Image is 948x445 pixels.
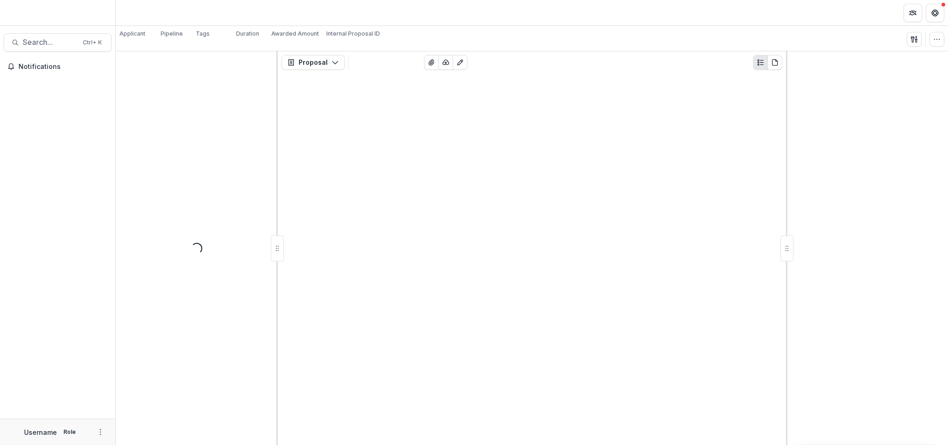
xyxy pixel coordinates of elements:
[236,30,259,38] p: Duration
[271,30,319,38] p: Awarded Amount
[95,426,106,438] button: More
[4,33,112,52] button: Search...
[326,30,380,38] p: Internal Proposal ID
[281,55,345,70] button: Proposal
[926,4,944,22] button: Get Help
[119,30,145,38] p: Applicant
[24,427,57,437] p: Username
[161,30,183,38] p: Pipeline
[424,55,439,70] button: View Attached Files
[767,55,782,70] button: PDF view
[453,55,468,70] button: Edit as form
[61,428,79,436] p: Role
[23,38,77,47] span: Search...
[904,4,922,22] button: Partners
[753,55,768,70] button: Plaintext view
[196,30,210,38] p: Tags
[4,59,112,74] button: Notifications
[19,63,108,71] span: Notifications
[81,37,104,48] div: Ctrl + K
